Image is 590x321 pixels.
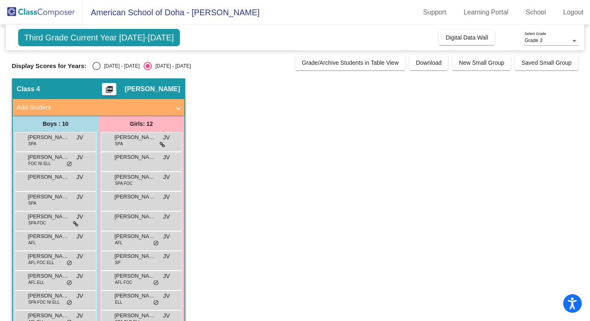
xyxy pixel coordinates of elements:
[92,62,191,70] mat-radio-group: Select an option
[163,292,170,300] span: JV
[163,232,170,241] span: JV
[115,240,123,246] span: AFL
[115,279,132,286] span: AFL FOC
[28,200,36,206] span: SPA
[28,240,36,246] span: AFL
[28,292,69,300] span: [PERSON_NAME]
[153,280,159,286] span: do_not_disturb_alt
[153,240,159,247] span: do_not_disturb_alt
[28,312,69,320] span: [PERSON_NAME]
[115,292,156,300] span: [PERSON_NAME]
[76,232,83,241] span: JV
[115,193,156,201] span: [PERSON_NAME]
[115,260,120,266] span: SP
[76,212,83,221] span: JV
[163,312,170,320] span: JV
[102,83,116,95] button: Print Students Details
[163,133,170,142] span: JV
[76,272,83,281] span: JV
[163,212,170,221] span: JV
[28,279,45,286] span: AFL ELL
[28,141,36,147] span: SPA
[28,193,69,201] span: [PERSON_NAME]
[28,220,46,226] span: SPA FOC
[115,252,156,260] span: [PERSON_NAME]
[163,153,170,162] span: JV
[163,252,170,261] span: JV
[101,62,139,70] div: [DATE] - [DATE]
[13,116,99,132] div: Boys : 10
[115,272,156,280] span: [PERSON_NAME]
[12,62,87,70] span: Display Scores for Years:
[66,260,72,267] span: do_not_disturb_alt
[76,312,83,320] span: JV
[66,161,72,168] span: do_not_disturb_alt
[76,173,83,182] span: JV
[163,272,170,281] span: JV
[439,30,495,45] button: Digital Data Wall
[115,299,123,305] span: ELL
[28,232,69,241] span: [PERSON_NAME]
[18,29,180,46] span: Third Grade Current Year [DATE]-[DATE]
[17,85,40,93] span: Class 4
[446,34,488,41] span: Digital Data Wall
[519,6,552,19] a: School
[115,212,156,221] span: [PERSON_NAME]
[417,6,453,19] a: Support
[115,232,156,241] span: [PERSON_NAME] (Maddie) [PERSON_NAME]
[115,141,123,147] span: SPA
[459,59,504,66] span: New Small Group
[28,299,60,305] span: SPA FOC NI ELL
[115,133,156,142] span: [PERSON_NAME]
[115,312,156,320] span: [PERSON_NAME]
[295,55,406,70] button: Grade/Archive Students in Table View
[76,193,83,201] span: JV
[76,292,83,300] span: JV
[28,212,69,221] span: [PERSON_NAME]
[76,153,83,162] span: JV
[28,153,69,161] span: [PERSON_NAME]
[28,272,69,280] span: [PERSON_NAME]
[457,6,515,19] a: Learning Portal
[66,280,72,286] span: do_not_disturb_alt
[83,6,260,19] span: American School of Doha - [PERSON_NAME]
[524,38,542,43] span: Grade 3
[452,55,511,70] button: New Small Group
[13,99,184,116] mat-expansion-panel-header: Add Student
[409,55,448,70] button: Download
[153,300,159,306] span: do_not_disturb_alt
[557,6,590,19] a: Logout
[416,59,441,66] span: Download
[99,116,184,132] div: Girls: 12
[125,85,180,93] span: [PERSON_NAME]
[28,252,69,260] span: [PERSON_NAME]
[28,173,69,181] span: [PERSON_NAME]
[104,85,114,97] mat-icon: picture_as_pdf
[115,180,133,186] span: SPA FOC
[115,173,156,181] span: [PERSON_NAME]
[152,62,191,70] div: [DATE] - [DATE]
[66,300,72,306] span: do_not_disturb_alt
[522,59,571,66] span: Saved Small Group
[163,173,170,182] span: JV
[302,59,399,66] span: Grade/Archive Students in Table View
[115,153,156,161] span: [PERSON_NAME]
[163,193,170,201] span: JV
[76,252,83,261] span: JV
[515,55,578,70] button: Saved Small Group
[28,160,51,167] span: FOC NI ELL
[76,133,83,142] span: JV
[28,133,69,142] span: [PERSON_NAME]
[17,103,170,112] mat-panel-title: Add Student
[28,260,54,266] span: AFL FOC ELL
